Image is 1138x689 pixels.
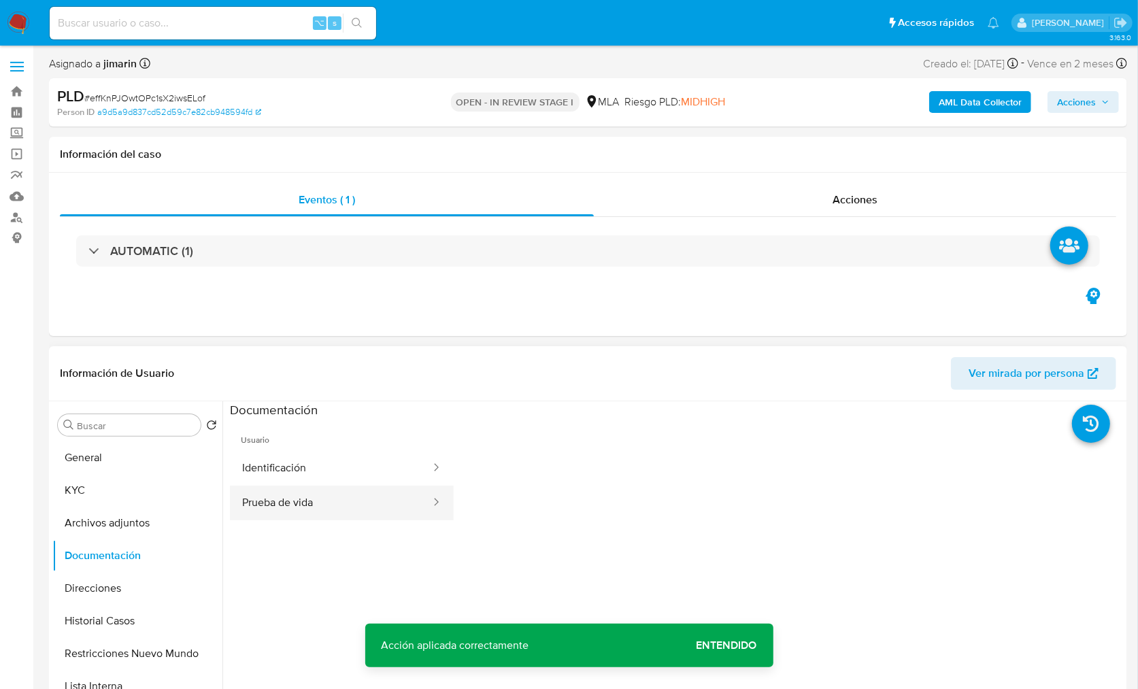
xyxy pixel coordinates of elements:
input: Buscar [77,420,195,432]
span: Vence en 2 meses [1027,56,1114,71]
h1: Información de Usuario [60,367,174,380]
button: Ver mirada por persona [951,357,1116,390]
b: jimarin [101,56,137,71]
p: jian.marin@mercadolibre.com [1032,16,1109,29]
button: search-icon [343,14,371,33]
button: KYC [52,474,222,507]
b: AML Data Collector [939,91,1022,113]
p: OPEN - IN REVIEW STAGE I [451,93,580,112]
div: AUTOMATIC (1) [76,235,1100,267]
a: Notificaciones [988,17,999,29]
span: Acciones [1057,91,1096,113]
button: Buscar [63,420,74,431]
span: # effKnPJOwtOPc1sX2iwsELof [84,91,205,105]
input: Buscar usuario o caso... [50,14,376,32]
b: PLD [57,85,84,107]
button: Acciones [1048,91,1119,113]
button: Direcciones [52,572,222,605]
span: - [1021,54,1024,73]
span: MIDHIGH [682,94,726,110]
span: Acciones [833,192,877,207]
span: Asignado a [49,56,137,71]
button: General [52,441,222,474]
button: AML Data Collector [929,91,1031,113]
h1: Información del caso [60,148,1116,161]
button: Archivos adjuntos [52,507,222,539]
h3: AUTOMATIC (1) [110,243,193,258]
a: Salir [1114,16,1128,30]
div: Creado el: [DATE] [923,54,1018,73]
span: Accesos rápidos [898,16,974,30]
b: Person ID [57,106,95,118]
a: a9d5a9d837cd52d59c7e82cb948594fd [97,106,261,118]
button: Restricciones Nuevo Mundo [52,637,222,670]
button: Volver al orden por defecto [206,420,217,435]
div: MLA [585,95,620,110]
span: ⌥ [314,16,324,29]
span: Eventos ( 1 ) [299,192,355,207]
button: Documentación [52,539,222,572]
button: Historial Casos [52,605,222,637]
span: Riesgo PLD: [625,95,726,110]
span: s [333,16,337,29]
span: Ver mirada por persona [969,357,1084,390]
